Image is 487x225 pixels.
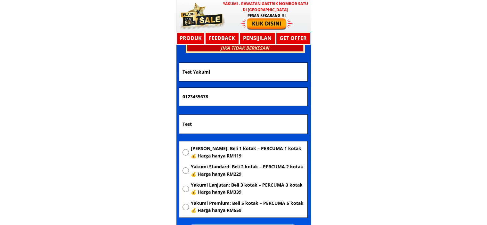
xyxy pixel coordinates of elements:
h3: GET OFFER [277,34,309,43]
span: Yakumi Lanjutan: Beli 3 kotak – PERCUMA 3 kotak 💰 Harga hanya RM339 [191,181,304,196]
input: Nama penuh [181,63,306,81]
h3: Pensijilan [241,34,273,43]
input: Alamat [181,115,306,134]
h3: Produk [176,34,205,43]
h3: Feedback [205,34,239,43]
span: [PERSON_NAME]: Beli 1 kotak – PERCUMA 1 kotak 💰 Harga hanya RM119 [191,145,304,159]
input: Nombor Telefon Bimbit [181,88,306,106]
span: Yakumi Standard: Beli 2 kotak – PERCUMA 2 kotak 💰 Harga hanya RM229 [191,163,304,178]
span: Yakumi Premium: Beli 5 kotak – PERCUMA 5 kotak 💰 Harga hanya RM559 [191,200,304,214]
h3: YAKUMI - Rawatan Gastrik Nombor Satu di [GEOGRAPHIC_DATA] [222,1,309,13]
